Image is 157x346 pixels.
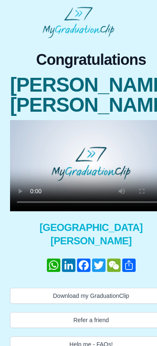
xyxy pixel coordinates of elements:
a: LinkedIn [61,259,76,272]
a: Twitter [91,259,106,272]
a: WhatsApp [46,259,61,272]
img: MyGraduationClip [43,7,115,38]
a: Facebook [76,259,91,272]
a: WeChat [106,259,121,272]
a: Share [121,259,136,272]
